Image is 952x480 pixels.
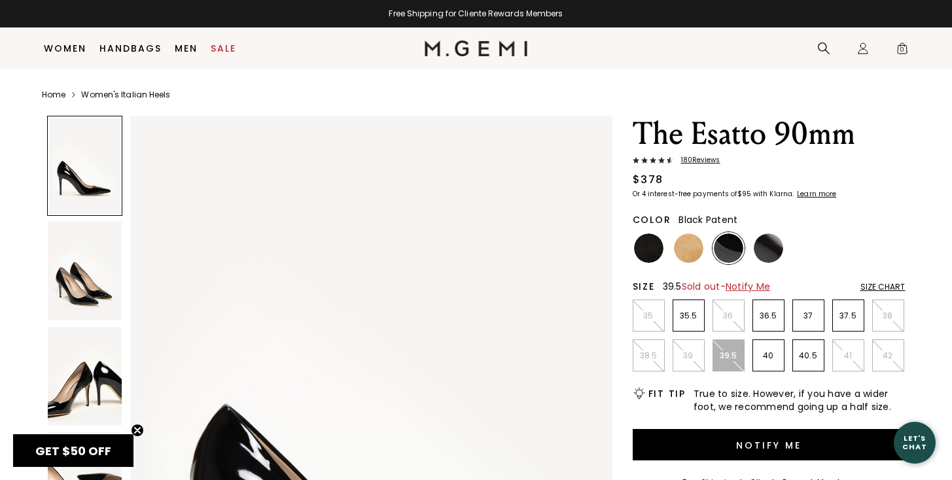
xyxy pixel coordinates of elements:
[873,351,904,361] p: 42
[737,189,751,199] klarna-placement-style-amount: $95
[673,311,704,321] p: 35.5
[860,282,906,292] div: Size Chart
[797,189,836,199] klarna-placement-style-cta: Learn more
[35,443,111,459] span: GET $50 OFF
[663,280,771,293] span: 39.5
[714,233,743,263] img: Black Patent
[796,190,836,198] a: Learn more
[81,90,170,100] a: Women's Italian Heels
[13,434,133,467] div: GET $50 OFFClose teaser
[713,311,744,321] p: 36
[793,351,824,361] p: 40.5
[44,43,86,54] a: Women
[48,222,122,320] img: The Esatto a Black Patent Italian Nappa Leather Pump Heel 2
[633,214,671,225] h2: Color
[673,156,720,164] span: 180 Review s
[713,351,744,361] p: 39.5
[679,213,737,226] span: Black Patent
[633,156,906,167] a: 180Reviews
[753,351,784,361] p: 40
[175,43,198,54] a: Men
[894,434,936,451] div: Let's Chat
[425,41,527,56] img: M.Gemi
[873,311,904,321] p: 38
[633,189,737,199] klarna-placement-style-body: Or 4 interest-free payments of
[633,429,906,460] button: Notify Me
[694,387,906,413] span: True to size. However, if you have a wider foot, we recommend going up a half size.
[633,311,664,321] p: 35
[131,424,144,437] button: Close teaser
[211,43,236,54] a: Sale
[633,281,655,292] h2: Size
[754,233,783,263] img: Black Leather
[682,280,771,293] span: Sold out -
[634,233,663,263] img: Black Suede
[673,351,704,361] p: 39
[99,43,162,54] a: Handbags
[633,172,663,188] div: $378
[674,233,703,263] img: Cappuccino Suede
[633,116,906,152] h1: The Esatto 90mm
[648,388,686,399] h2: Fit Tip
[896,44,909,58] span: 0
[833,351,864,361] p: 41
[633,351,664,361] p: 38.5
[48,327,122,426] img: The Esatto a Black Patent Italian Nappa Leather Pump Heel 3
[726,280,770,293] span: Notify Me
[833,311,864,321] p: 37.5
[753,189,796,199] klarna-placement-style-body: with Klarna
[42,90,65,100] a: Home
[793,311,824,321] p: 37
[753,311,784,321] p: 36.5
